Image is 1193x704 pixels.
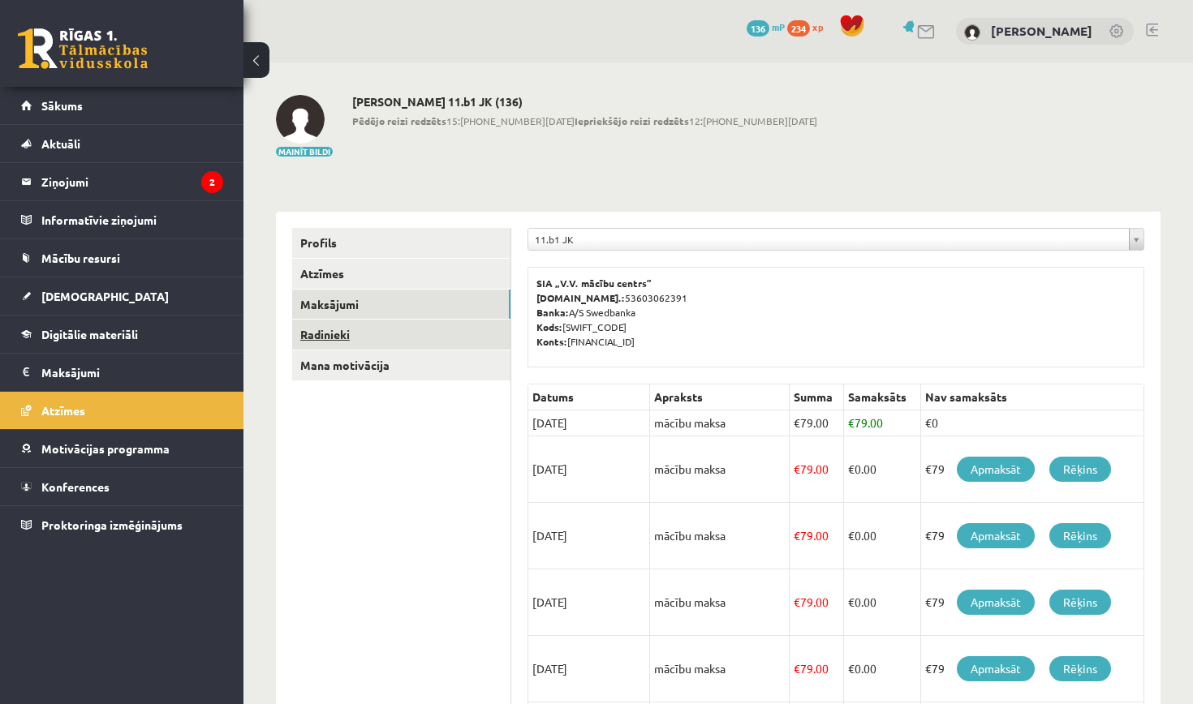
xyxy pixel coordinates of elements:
b: [DOMAIN_NAME].: [536,291,625,304]
td: mācību maksa [650,410,790,436]
span: mP [772,20,785,33]
td: 79.00 [789,503,844,569]
span: € [848,595,855,609]
span: Mācību resursi [41,251,120,265]
span: Atzīmes [41,403,85,418]
a: Maksājumi [292,290,510,320]
a: Profils [292,228,510,258]
h2: [PERSON_NAME] 11.b1 JK (136) [352,95,817,109]
b: Iepriekšējo reizi redzēts [575,114,689,127]
span: 136 [747,20,769,36]
span: 15:[PHONE_NUMBER][DATE] 12:[PHONE_NUMBER][DATE] [352,114,817,128]
span: € [848,661,855,676]
td: mācību maksa [650,569,790,636]
td: 79.00 [789,410,844,436]
a: Ziņojumi2 [21,163,223,200]
a: Maksājumi [21,354,223,391]
a: Rēķins [1049,457,1111,482]
span: 234 [787,20,810,36]
td: 0.00 [844,503,921,569]
a: Motivācijas programma [21,430,223,467]
span: Motivācijas programma [41,441,170,456]
span: € [848,528,855,543]
td: €79 [921,636,1144,702]
a: Aktuāli [21,125,223,162]
span: € [794,528,800,543]
span: € [848,461,855,476]
a: Apmaksāt [957,457,1035,482]
a: 11.b1 JK [528,229,1143,250]
span: Proktoringa izmēģinājums [41,517,183,532]
td: mācību maksa [650,436,790,503]
td: 0.00 [844,636,921,702]
a: Rēķins [1049,656,1111,681]
td: €79 [921,436,1144,503]
th: Nav samaksāts [921,384,1144,410]
p: 53603062391 A/S Swedbanka [SWIFT_CODE] [FINANCIAL_ID] [536,276,1135,349]
a: Radinieki [292,320,510,350]
span: € [794,461,800,476]
b: Pēdējo reizi redzēts [352,114,446,127]
td: [DATE] [528,636,650,702]
td: 79.00 [789,636,844,702]
b: Konts: [536,335,567,348]
a: [PERSON_NAME] [991,23,1092,39]
th: Samaksāts [844,384,921,410]
a: [DEMOGRAPHIC_DATA] [21,277,223,315]
a: Informatīvie ziņojumi [21,201,223,238]
a: Proktoringa izmēģinājums [21,506,223,543]
i: 2 [201,171,223,193]
b: SIA „V.V. mācību centrs” [536,277,652,290]
a: Atzīmes [21,392,223,429]
b: Banka: [536,306,569,319]
td: €79 [921,503,1144,569]
td: [DATE] [528,569,650,636]
span: Konferences [41,479,110,494]
td: 0.00 [844,569,921,636]
th: Datums [528,384,650,410]
td: 79.00 [789,436,844,503]
td: €79 [921,569,1144,636]
th: Apraksts [650,384,790,410]
span: 11.b1 JK [535,229,1122,250]
th: Summa [789,384,844,410]
legend: Ziņojumi [41,163,223,200]
td: mācību maksa [650,636,790,702]
td: 79.00 [789,569,844,636]
span: € [794,415,800,430]
a: Rēķins [1049,523,1111,548]
span: Digitālie materiāli [41,327,138,341]
a: Mācību resursi [21,239,223,277]
td: [DATE] [528,503,650,569]
b: Kods: [536,320,562,333]
span: € [794,661,800,676]
a: Apmaksāt [957,656,1035,681]
span: € [794,595,800,609]
td: mācību maksa [650,503,790,569]
td: 79.00 [844,410,921,436]
a: Apmaksāt [957,523,1035,548]
span: Aktuāli [41,136,80,151]
td: [DATE] [528,436,650,503]
a: Sākums [21,87,223,124]
span: [DEMOGRAPHIC_DATA] [41,289,169,303]
legend: Informatīvie ziņojumi [41,201,223,238]
span: Sākums [41,98,83,113]
img: Robins Ceirulis [276,95,325,144]
a: Digitālie materiāli [21,316,223,353]
img: Robins Ceirulis [964,24,980,41]
a: Mana motivācija [292,350,510,380]
a: Konferences [21,468,223,505]
td: €0 [921,410,1144,436]
a: 234 xp [787,20,831,33]
a: Rēķins [1049,590,1111,615]
a: Atzīmes [292,259,510,289]
span: xp [812,20,823,33]
td: [DATE] [528,410,650,436]
span: € [848,415,855,430]
a: 136 mP [747,20,785,33]
legend: Maksājumi [41,354,223,391]
a: Apmaksāt [957,590,1035,615]
a: Rīgas 1. Tālmācības vidusskola [18,28,148,69]
td: 0.00 [844,436,921,503]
